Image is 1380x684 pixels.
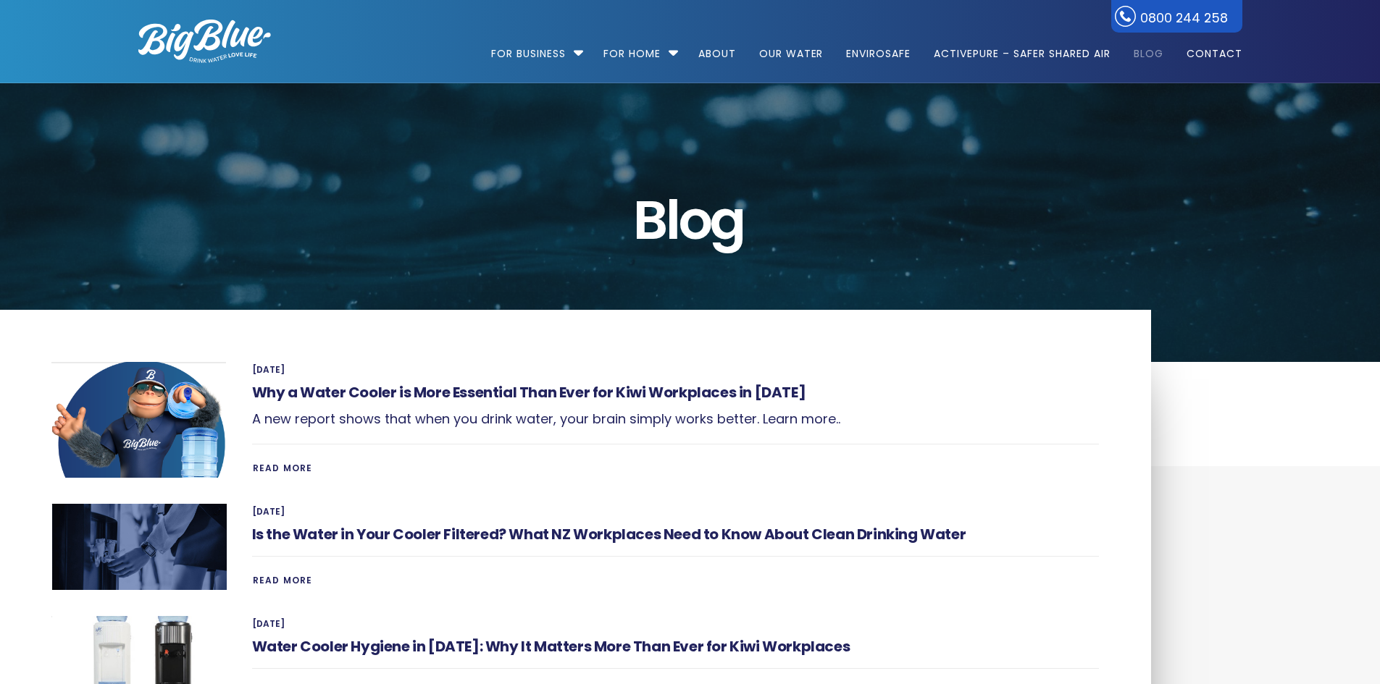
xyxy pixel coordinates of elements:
[252,408,1099,431] p: A new report shows that when you drink water, your brain simply works better. Learn more..
[252,362,1099,377] span: [DATE]
[710,187,743,253] span: g
[252,572,314,588] a: Read More
[138,20,271,63] img: logo
[633,187,665,253] span: B
[666,187,678,253] span: l
[252,636,850,656] a: Water Cooler Hygiene in [DATE]: Why It Matters More Than Ever for Kiwi Workplaces
[678,187,710,253] span: o
[252,460,314,476] a: Read More
[252,504,1099,519] span: [DATE]
[252,382,806,402] a: Why a Water Cooler is More Essential Than Ever for Kiwi Workplaces in [DATE]
[252,616,1099,631] span: [DATE]
[252,524,966,544] a: Is the Water in Your Cooler Filtered? What NZ Workplaces Need to Know About Clean Drinking Water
